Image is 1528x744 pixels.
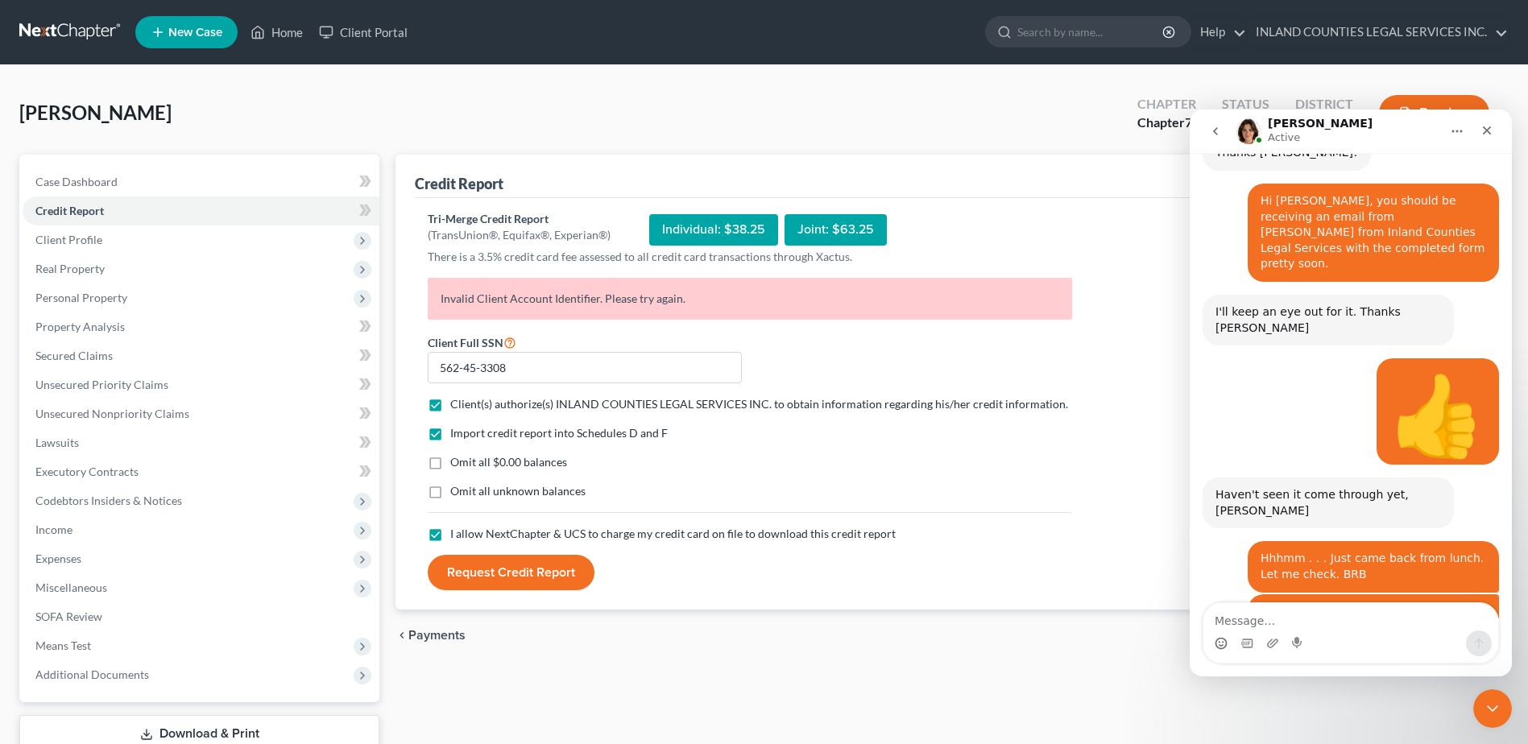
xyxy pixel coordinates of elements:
[35,204,104,217] span: Credit Report
[311,18,416,47] a: Client Portal
[35,581,107,594] span: Miscellaneous
[19,101,172,124] span: [PERSON_NAME]
[35,349,113,362] span: Secured Claims
[395,629,466,642] button: chevron_left Payments
[276,521,302,547] button: Send a message…
[35,465,139,478] span: Executory Contracts
[51,527,64,540] button: Gif picker
[35,262,105,275] span: Real Property
[23,428,379,457] a: Lawsuits
[1190,110,1512,676] iframe: Intercom live chat
[1192,18,1246,47] a: Help
[415,174,503,193] div: Credit Report
[428,249,1072,265] p: There is a 3.5% credit card fee assessed to all credit card transactions through Xactus.
[35,552,81,565] span: Expenses
[25,527,38,540] button: Emoji picker
[1137,95,1196,114] div: Chapter
[428,227,611,243] div: (TransUnion®, Equifax®, Experian®)
[35,639,91,652] span: Means Test
[35,291,127,304] span: Personal Property
[168,27,222,39] span: New Case
[428,211,611,227] div: Tri-Merge Credit Report
[242,18,311,47] a: Home
[14,494,308,521] textarea: Message…
[23,457,379,486] a: Executory Contracts
[102,527,115,540] button: Start recording
[1185,114,1192,130] span: 7
[408,629,466,642] span: Payments
[35,523,72,536] span: Income
[428,336,503,349] span: Client Full SSN
[23,602,379,631] a: SOFA Review
[1379,95,1489,131] button: Preview
[428,278,1072,320] p: Invalid Client Account Identifier. Please try again.
[23,399,379,428] a: Unsecured Nonpriority Claims
[450,397,1068,411] span: Client(s) authorize(s) INLAND COUNTIES LEGAL SERVICES INC. to obtain information regarding his/he...
[35,610,102,623] span: SOFA Review
[450,484,586,498] span: Omit all unknown balances
[23,312,379,341] a: Property Analysis
[450,426,668,440] span: Import credit report into Schedules D and F
[1473,689,1512,728] iframe: Intercom live chat
[35,378,168,391] span: Unsecured Priority Claims
[35,668,149,681] span: Additional Documents
[450,527,896,540] span: I allow NextChapter & UCS to charge my credit card on file to download this credit report
[1248,18,1508,47] a: INLAND COUNTIES LEGAL SERVICES INC.
[13,485,309,627] div: Rudy says…
[23,167,379,196] a: Case Dashboard
[1137,114,1196,132] div: Chapter
[77,527,89,540] button: Upload attachment
[1017,17,1165,47] input: Search by name...
[23,196,379,225] a: Credit Report
[35,175,118,188] span: Case Dashboard
[428,555,594,590] button: Request Credit Report
[35,494,182,507] span: Codebtors Insiders & Notices
[23,370,379,399] a: Unsecured Priority Claims
[428,352,742,384] input: XXX-XX-XXXX
[23,341,379,370] a: Secured Claims
[35,320,125,333] span: Property Analysis
[35,233,102,246] span: Client Profile
[35,407,189,420] span: Unsecured Nonpriority Claims
[58,485,309,614] div: [PERSON_NAME], just want to confirm, you are OK to receive the Xactus Form, correct? [PERSON_NAME...
[649,214,778,246] div: Individual: $38.25
[1222,95,1269,114] div: Status
[785,214,887,246] div: Joint: $63.25
[395,629,408,642] i: chevron_left
[450,455,567,469] span: Omit all $0.00 balances
[35,436,79,449] span: Lawsuits
[1295,95,1353,114] div: District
